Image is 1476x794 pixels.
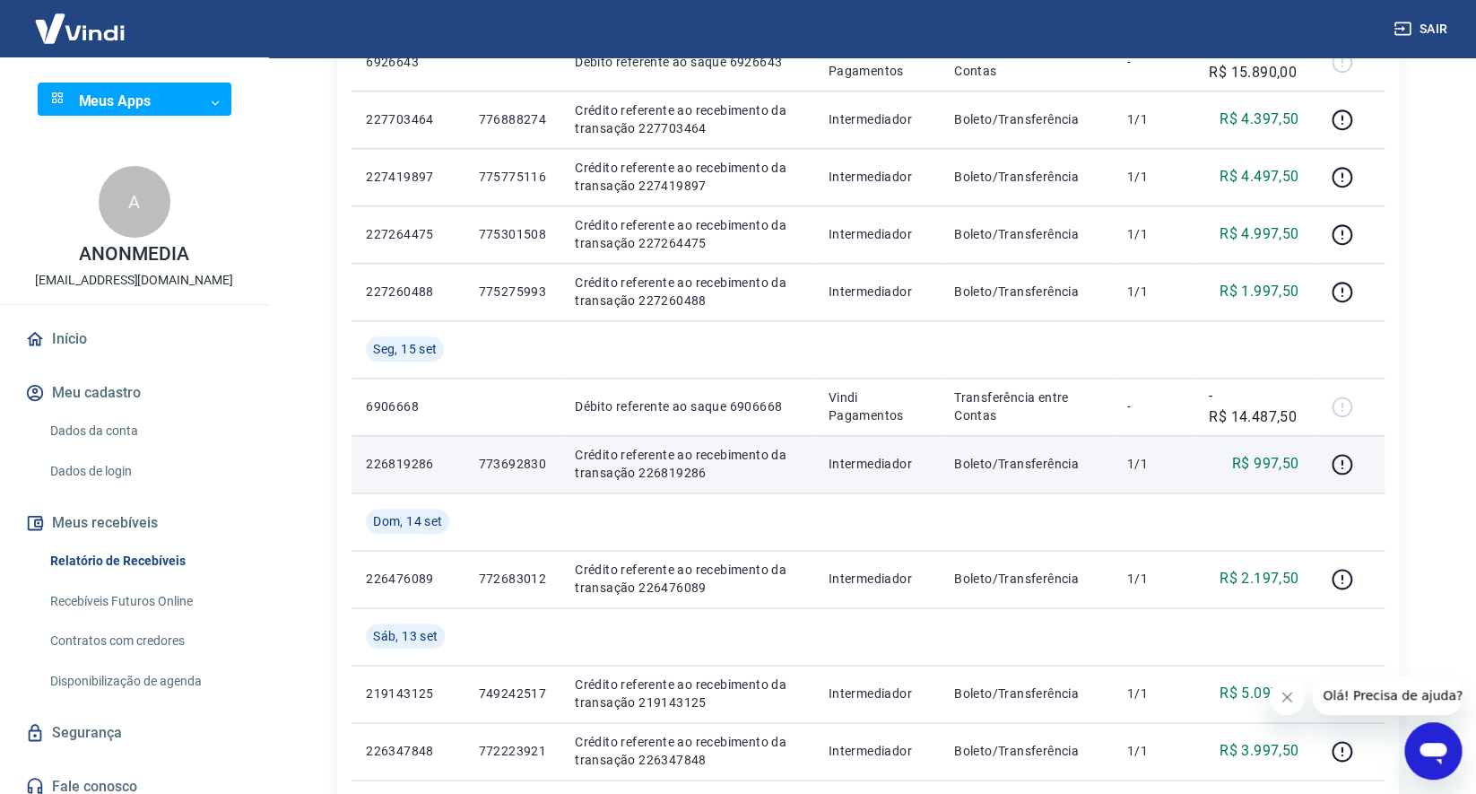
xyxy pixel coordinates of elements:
p: R$ 2.197,50 [1220,568,1298,589]
p: Vindi Pagamentos [829,44,925,80]
p: R$ 4.497,50 [1220,166,1298,188]
p: 227264475 [366,225,449,243]
button: Sair [1390,13,1454,46]
span: Olá! Precisa de ajuda? [11,13,151,27]
p: ANONMEDIA [79,245,189,264]
p: Crédito referente ao recebimento da transação 226819286 [575,446,800,482]
p: R$ 4.997,50 [1220,223,1298,245]
p: 226819286 [366,455,449,473]
p: Crédito referente ao recebimento da transação 219143125 [575,676,800,711]
p: 1/1 [1127,283,1180,301]
p: Débito referente ao saque 6906668 [575,397,800,415]
p: Intermediador [829,168,925,186]
p: Vindi Pagamentos [829,388,925,424]
p: Boleto/Transferência [954,685,1098,702]
a: Dados da conta [43,413,247,449]
p: Intermediador [829,283,925,301]
p: [EMAIL_ADDRESS][DOMAIN_NAME] [35,271,233,290]
a: Dados de login [43,453,247,490]
span: Sáb, 13 set [373,627,438,645]
p: 749242517 [478,685,546,702]
p: 772683012 [478,570,546,588]
p: Crédito referente ao recebimento da transação 227703464 [575,101,800,137]
p: 776888274 [478,110,546,128]
p: Crédito referente ao recebimento da transação 227260488 [575,274,800,310]
p: 1/1 [1127,685,1180,702]
p: Crédito referente ao recebimento da transação 227419897 [575,159,800,195]
p: 227703464 [366,110,449,128]
p: Intermediador [829,685,925,702]
p: 1/1 [1127,110,1180,128]
p: Intermediador [829,742,925,760]
p: Crédito referente ao recebimento da transação 226347848 [575,733,800,769]
p: R$ 5.097,50 [1220,683,1298,704]
p: Crédito referente ao recebimento da transação 226476089 [575,561,800,597]
a: Relatório de Recebíveis [43,543,247,580]
p: R$ 4.397,50 [1220,109,1298,130]
p: - [1127,397,1180,415]
p: 1/1 [1127,168,1180,186]
p: 219143125 [366,685,449,702]
a: Recebíveis Futuros Online [43,583,247,620]
p: Boleto/Transferência [954,283,1098,301]
p: -R$ 14.487,50 [1209,385,1298,428]
p: Boleto/Transferência [954,110,1098,128]
p: Boleto/Transferência [954,742,1098,760]
p: R$ 3.997,50 [1220,740,1298,762]
a: Disponibilização de agenda [43,663,247,700]
span: Dom, 14 set [373,512,442,530]
p: Transferência entre Contas [954,388,1098,424]
div: A [99,166,170,238]
p: 775301508 [478,225,546,243]
img: Vindi [22,1,138,56]
p: Intermediador [829,225,925,243]
p: 1/1 [1127,225,1180,243]
a: Início [22,319,247,359]
iframe: Close message [1269,679,1305,715]
p: 773692830 [478,455,546,473]
p: R$ 1.997,50 [1220,281,1298,302]
a: Segurança [22,713,247,753]
p: Boleto/Transferência [954,455,1098,473]
a: Contratos com credores [43,623,247,659]
p: R$ 997,50 [1232,453,1299,475]
p: 1/1 [1127,742,1180,760]
p: 226476089 [366,570,449,588]
p: - [1127,53,1180,71]
iframe: Button to launch messaging window [1404,722,1462,780]
button: Meu cadastro [22,373,247,413]
p: 6906668 [366,397,449,415]
p: 226347848 [366,742,449,760]
span: Seg, 15 set [373,340,437,358]
p: Transferência entre Contas [954,44,1098,80]
p: Intermediador [829,570,925,588]
p: 6926643 [366,53,449,71]
p: -R$ 15.890,00 [1209,40,1298,83]
p: Crédito referente ao recebimento da transação 227264475 [575,216,800,252]
p: Boleto/Transferência [954,225,1098,243]
p: 227260488 [366,283,449,301]
p: 775275993 [478,283,546,301]
p: Intermediador [829,110,925,128]
p: 227419897 [366,168,449,186]
p: 1/1 [1127,570,1180,588]
p: Intermediador [829,455,925,473]
p: Débito referente ao saque 6926643 [575,53,800,71]
p: 1/1 [1127,455,1180,473]
p: 772223921 [478,742,546,760]
iframe: Message from company [1312,676,1462,715]
p: 775775116 [478,168,546,186]
button: Meus recebíveis [22,503,247,543]
p: Boleto/Transferência [954,168,1098,186]
p: Boleto/Transferência [954,570,1098,588]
